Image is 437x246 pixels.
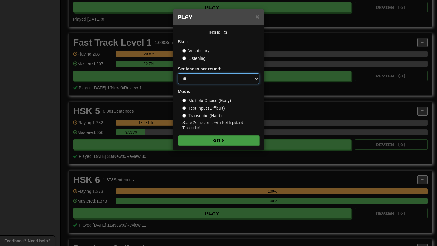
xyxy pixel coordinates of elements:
[182,113,222,119] label: Transcribe (Hard)
[182,97,231,104] label: Multiple Choice (Easy)
[182,99,186,102] input: Multiple Choice (Easy)
[182,49,186,53] input: Vocabulary
[209,30,228,35] span: HSK 5
[178,89,190,94] strong: Mode:
[178,66,222,72] label: Sentences per round:
[182,114,186,118] input: Transcribe (Hard)
[182,105,225,111] label: Text Input (Difficult)
[182,56,186,60] input: Listening
[182,120,259,131] small: Score 2x the points with Text Input and Transcribe !
[182,55,205,61] label: Listening
[178,39,188,44] strong: Skill:
[256,13,259,20] span: ×
[182,106,186,110] input: Text Input (Difficult)
[182,48,209,54] label: Vocabulary
[256,13,259,20] button: Close
[178,14,259,20] h5: Play
[178,135,259,146] button: Go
